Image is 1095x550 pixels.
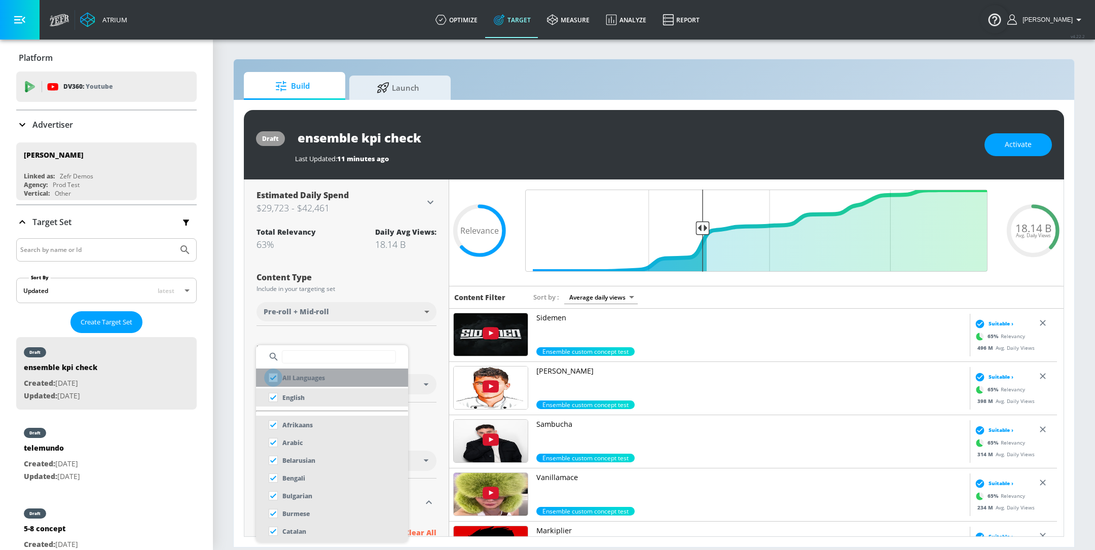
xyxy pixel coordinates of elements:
p: Bengali [282,473,305,484]
p: English [282,392,305,403]
p: Arabic [282,437,303,448]
p: Bulgarian [282,491,312,501]
button: Open Resource Center [980,5,1009,33]
p: Afrikaans [282,420,313,430]
p: Catalan [282,526,306,537]
p: All Languages [282,373,325,383]
p: Burmese [282,508,310,519]
p: Belarusian [282,455,315,466]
